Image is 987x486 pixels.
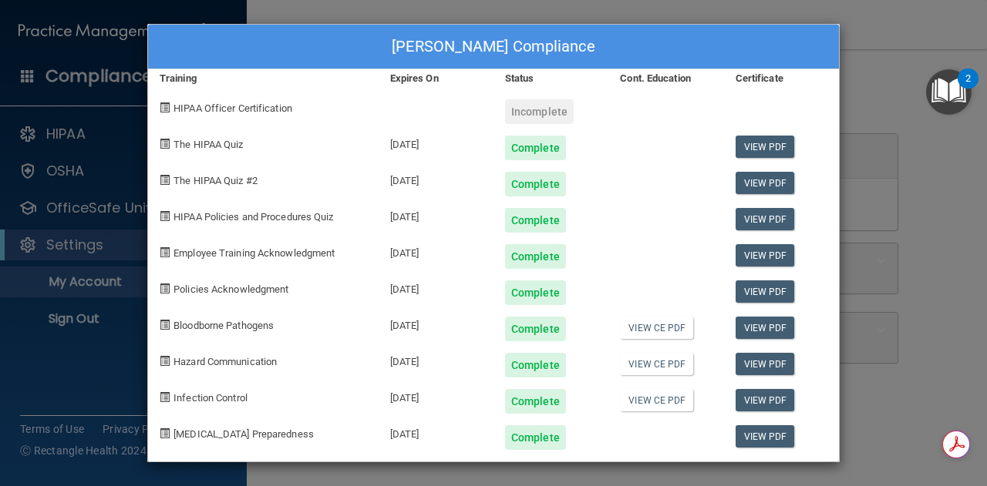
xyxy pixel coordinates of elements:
[736,172,795,194] a: View PDF
[736,280,795,303] a: View PDF
[505,208,566,233] div: Complete
[505,172,566,196] div: Complete
[379,305,493,341] div: [DATE]
[379,160,493,196] div: [DATE]
[505,136,566,160] div: Complete
[620,317,693,339] a: View CE PDF
[505,99,574,124] div: Incomplete
[173,428,314,440] span: [MEDICAL_DATA] Preparedness
[148,25,839,69] div: [PERSON_NAME] Compliance
[620,353,693,375] a: View CE PDF
[736,244,795,266] a: View PDF
[505,425,566,450] div: Complete
[736,317,795,339] a: View PDF
[173,247,335,259] span: Employee Training Acknowledgment
[379,269,493,305] div: [DATE]
[965,79,971,99] div: 2
[736,353,795,375] a: View PDF
[379,341,493,377] div: [DATE]
[379,414,493,450] div: [DATE]
[505,389,566,414] div: Complete
[736,136,795,158] a: View PDF
[379,196,493,233] div: [DATE]
[173,139,243,150] span: The HIPAA Quiz
[173,283,288,295] span: Policies Acknowledgment
[505,353,566,377] div: Complete
[505,280,566,305] div: Complete
[379,69,493,88] div: Expires On
[379,377,493,414] div: [DATE]
[173,211,333,223] span: HIPAA Policies and Procedures Quiz
[173,102,292,114] span: HIPAA Officer Certification
[736,425,795,447] a: View PDF
[736,208,795,230] a: View PDF
[173,392,248,404] span: Infection Control
[173,320,274,331] span: Bloodborne Pathogens
[493,69,608,88] div: Status
[379,233,493,269] div: [DATE]
[173,175,258,186] span: The HIPAA Quiz #2
[505,244,566,269] div: Complete
[926,69,972,115] button: Open Resource Center, 2 new notifications
[505,317,566,341] div: Complete
[736,389,795,411] a: View PDF
[148,69,379,88] div: Training
[608,69,723,88] div: Cont. Education
[173,356,277,367] span: Hazard Communication
[379,124,493,160] div: [DATE]
[620,389,693,411] a: View CE PDF
[724,69,839,88] div: Certificate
